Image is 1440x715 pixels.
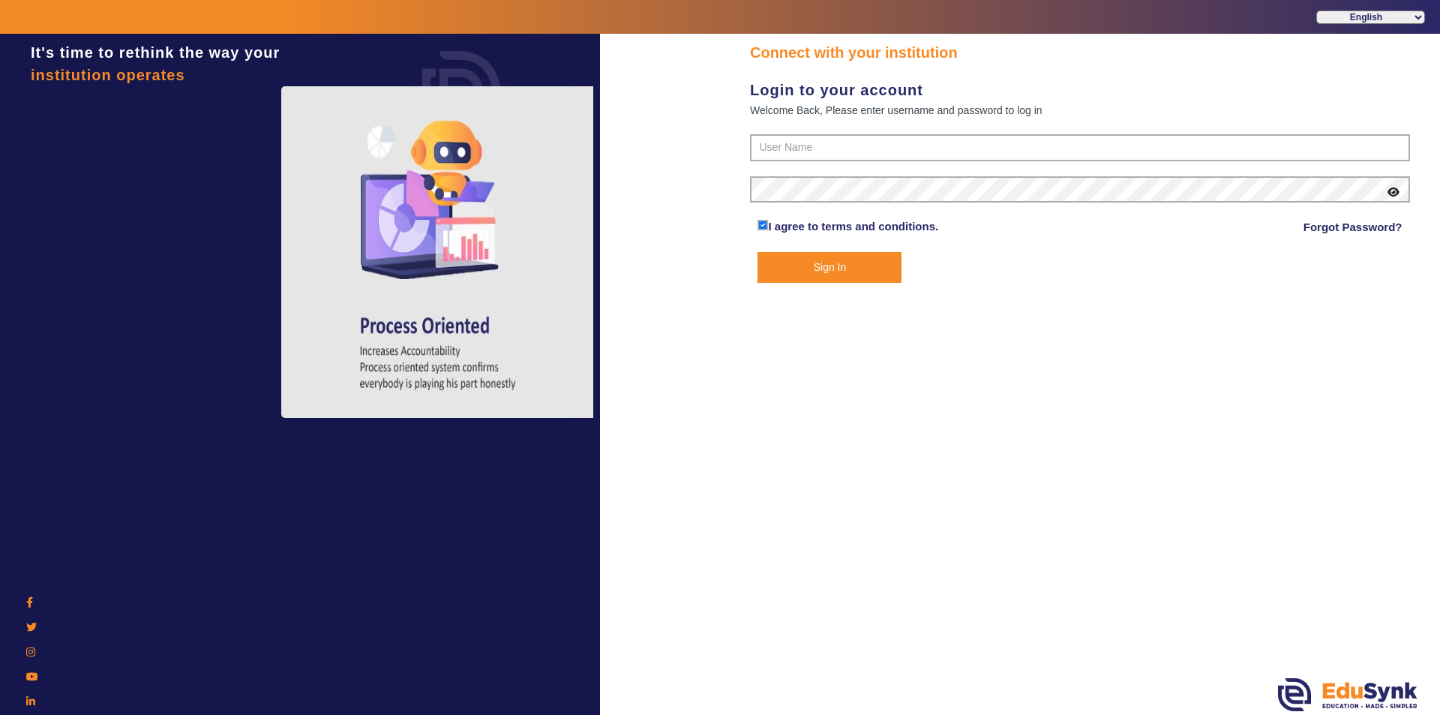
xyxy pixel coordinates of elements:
[768,220,938,233] a: I agree to terms and conditions.
[281,86,596,418] img: login4.png
[31,67,185,83] span: institution operates
[750,41,1410,64] div: Connect with your institution
[750,79,1410,101] div: Login to your account
[31,44,280,61] span: It's time to rethink the way your
[1303,218,1402,236] a: Forgot Password?
[1278,678,1417,711] img: edusynk.png
[405,34,517,146] img: login.png
[750,134,1410,161] input: User Name
[750,101,1410,119] div: Welcome Back, Please enter username and password to log in
[757,252,901,283] button: Sign In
